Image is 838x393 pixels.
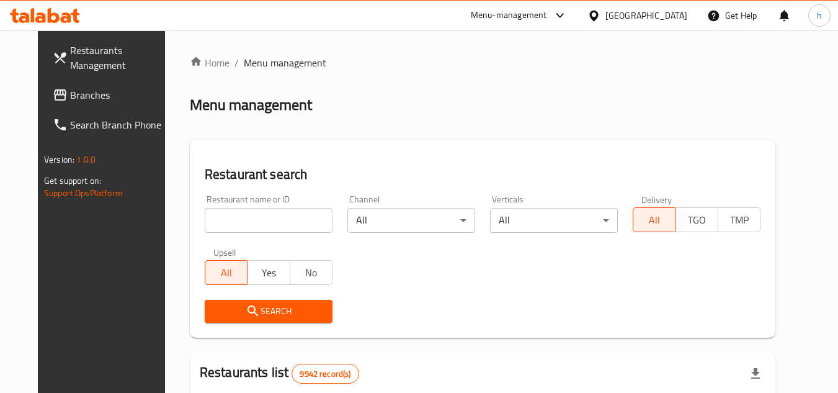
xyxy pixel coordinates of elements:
span: Version: [44,151,74,168]
span: No [295,264,328,282]
a: Branches [43,80,178,110]
div: All [347,208,475,233]
span: 1.0.0 [76,151,96,168]
div: [GEOGRAPHIC_DATA] [605,9,687,22]
div: Export file [741,359,770,389]
button: TGO [675,207,718,232]
span: Search [215,304,323,319]
a: Restaurants Management [43,35,178,80]
span: Search Branch Phone [70,117,168,132]
a: Support.OpsPlatform [44,185,123,201]
button: No [290,260,332,285]
button: Yes [247,260,290,285]
a: Home [190,55,230,70]
a: Search Branch Phone [43,110,178,140]
h2: Restaurant search [205,165,760,184]
button: All [633,207,675,232]
span: TGO [680,211,713,229]
button: TMP [718,207,760,232]
input: Search for restaurant name or ID.. [205,208,332,233]
h2: Menu management [190,95,312,115]
span: All [638,211,671,229]
span: TMP [723,211,756,229]
span: Get support on: [44,173,101,189]
span: Branches [70,88,168,102]
span: Restaurants Management [70,43,168,73]
label: Delivery [641,195,672,204]
div: Total records count [292,364,359,384]
button: Search [205,300,332,323]
label: Upsell [213,248,236,256]
nav: breadcrumb [190,55,775,70]
div: All [490,208,618,233]
span: Yes [252,264,285,282]
button: All [205,260,247,285]
span: 9942 record(s) [292,368,358,380]
span: All [210,264,243,282]
span: h [817,9,822,22]
h2: Restaurants list [200,363,359,384]
li: / [234,55,239,70]
span: Menu management [244,55,326,70]
div: Menu-management [471,8,547,23]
